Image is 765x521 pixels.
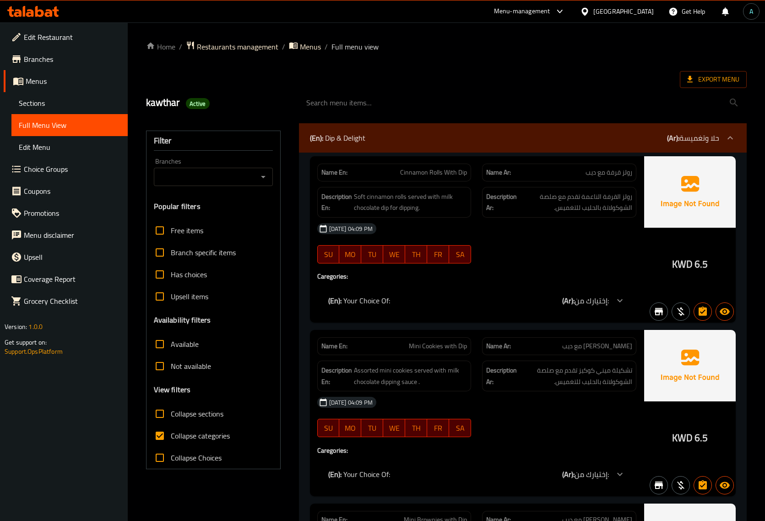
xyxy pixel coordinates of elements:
a: Menu disclaimer [4,224,128,246]
button: Has choices [694,476,712,494]
div: (En): Your Choice Of:(Ar):إختيارك من: [317,463,636,485]
b: (En): [328,294,342,307]
span: A [749,6,753,16]
input: search [299,91,747,115]
button: Available [716,476,734,494]
span: WE [387,422,401,435]
span: KWD [672,255,693,273]
a: Promotions [4,202,128,224]
button: Purchased item [672,476,690,494]
li: / [179,41,182,52]
span: TH [409,422,423,435]
a: Grocery Checklist [4,290,128,312]
span: Restaurants management [197,41,278,52]
span: تشكيلة ميني كوكيز تقدم مع صلصة الشوكولاتة بالحليب للتغميس. [519,365,632,387]
span: Branch specific items [171,247,236,258]
p: حلا وتغميسة [667,132,719,143]
strong: Name En: [321,168,347,177]
span: Soft cinnamon rolls served with milk chocolate dip for dipping. [354,191,467,214]
a: Coverage Report [4,268,128,290]
li: / [282,41,285,52]
div: [GEOGRAPHIC_DATA] [593,6,654,16]
img: Ae5nvW7+0k+MAAAAAElFTkSuQmCC [644,156,736,228]
b: (Ar): [667,131,679,145]
span: Grocery Checklist [24,296,120,307]
strong: Description Ar: [486,365,517,387]
strong: Description Ar: [486,191,517,214]
button: Not branch specific item [650,476,668,494]
a: Sections [11,92,128,114]
span: Has choices [171,269,207,280]
p: Your Choice Of: [328,469,390,480]
span: Edit Menu [19,142,120,153]
span: Choice Groups [24,164,120,175]
button: MO [339,245,361,263]
span: Menu disclaimer [24,230,120,241]
h4: Caregories: [317,272,636,281]
button: TU [361,245,383,263]
span: SA [453,422,467,435]
span: MO [343,248,358,261]
p: Dip & Delight [310,132,365,143]
a: Full Menu View [11,114,128,136]
span: Not available [171,361,211,372]
button: SU [317,245,340,263]
span: Promotions [24,208,120,219]
a: Edit Restaurant [4,26,128,48]
a: Coupons [4,180,128,202]
div: Menu-management [494,6,550,17]
span: Available [171,339,199,350]
span: Branches [24,54,120,65]
span: Coverage Report [24,274,120,285]
span: Collapse Choices [171,452,222,463]
span: TH [409,248,423,261]
a: Menus [4,70,128,92]
h2: kawthar [146,96,288,110]
button: Open [257,170,270,183]
button: FR [427,419,449,437]
a: Edit Menu [11,136,128,158]
span: Collapse sections [171,408,223,419]
span: Edit Restaurant [24,32,120,43]
b: (En): [328,467,342,481]
span: SA [453,248,467,261]
b: (Ar): [562,467,575,481]
h3: Availability filters [154,315,211,325]
button: Has choices [694,302,712,321]
span: [DATE] 04:09 PM [326,225,376,233]
span: Get support on: [5,336,47,348]
button: Available [716,302,734,321]
span: رولز قرفة مع ديب [586,168,632,177]
span: TU [365,422,380,435]
div: (En): Dip & Delight(Ar):حلا وتغميسة [299,123,747,153]
strong: Name Ar: [486,341,511,351]
div: Filter [154,131,273,151]
strong: Name En: [321,341,347,351]
a: Support.OpsPlatform [5,346,63,357]
button: TH [405,245,427,263]
span: FR [431,422,445,435]
h3: Popular filters [154,201,273,212]
span: Coupons [24,186,120,197]
h3: View filters [154,384,191,395]
b: (Ar): [562,294,575,307]
span: TU [365,248,380,261]
button: SA [449,245,471,263]
a: Upsell [4,246,128,268]
span: Upsell [24,252,120,263]
span: Mini Cookies with Dip [409,341,467,351]
span: [PERSON_NAME] مع ديب [562,341,632,351]
span: [DATE] 04:09 PM [326,398,376,407]
button: SU [317,419,340,437]
span: Full menu view [331,41,379,52]
div: (En): Your Choice Of:(Ar):إختيارك من: [317,290,636,312]
a: Restaurants management [186,41,278,53]
strong: Description En: [321,365,352,387]
div: Active [186,98,210,109]
span: Export Menu [680,71,747,88]
span: إختيارك من: [575,294,609,307]
span: Version: [5,321,27,333]
span: إختيارك من: [575,467,609,481]
strong: Description En: [321,191,352,214]
button: SA [449,419,471,437]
